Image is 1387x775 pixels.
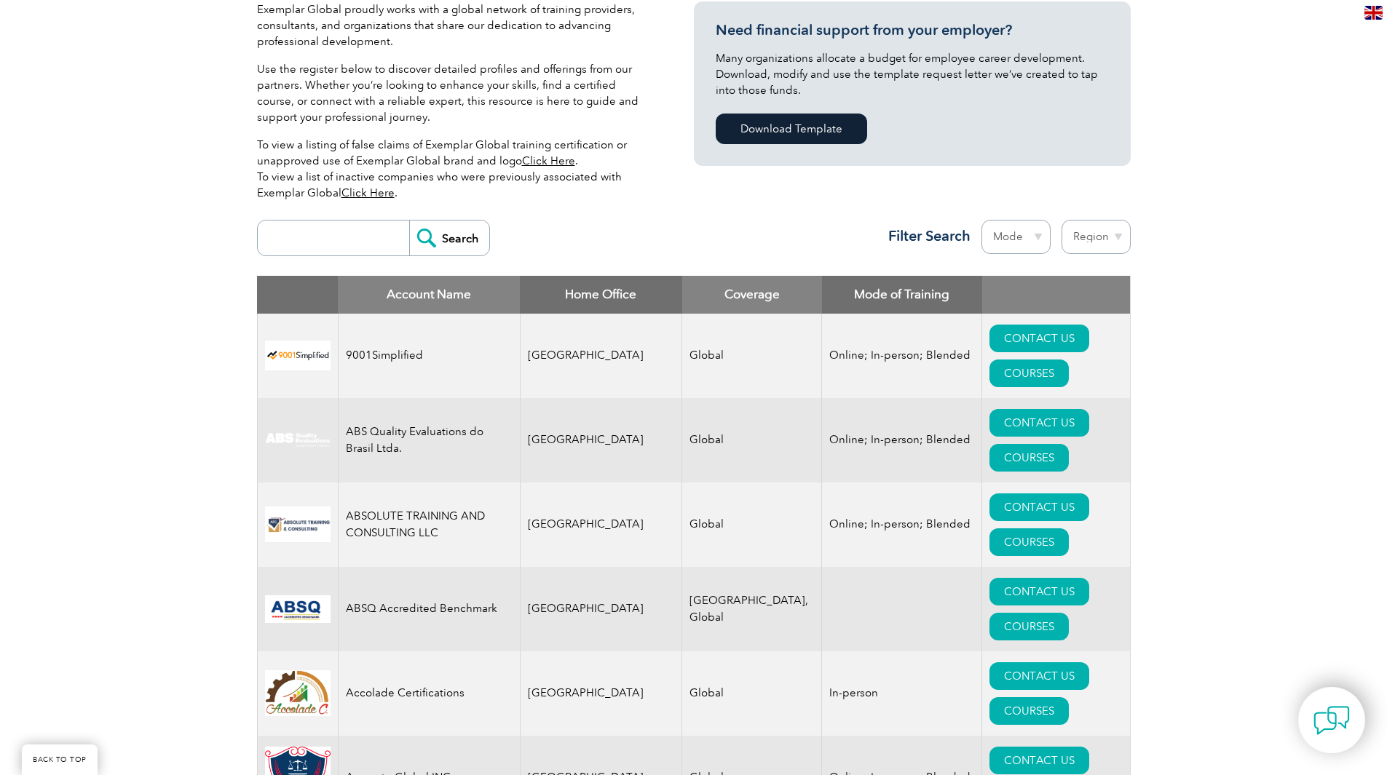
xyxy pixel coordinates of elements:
a: COURSES [989,697,1069,725]
td: Online; In-person; Blended [822,482,982,567]
td: [GEOGRAPHIC_DATA] [520,398,682,482]
a: CONTACT US [989,325,1089,352]
a: BACK TO TOP [22,744,98,775]
a: Click Here [522,154,575,167]
td: [GEOGRAPHIC_DATA] [520,567,682,651]
h3: Filter Search [880,227,971,245]
a: COURSES [989,444,1069,472]
td: ABS Quality Evaluations do Brasil Ltda. [338,398,520,482]
a: CONTACT US [989,493,1089,521]
td: Accolade Certifications [338,651,520,736]
img: 37c9c059-616f-eb11-a812-002248153038-logo.png [265,341,331,370]
a: CONTACT US [989,409,1089,437]
td: [GEOGRAPHIC_DATA], Global [682,567,822,651]
td: Global [682,482,822,567]
td: Online; In-person; Blended [822,398,982,482]
td: ABSQ Accredited Benchmark [338,567,520,651]
p: Many organizations allocate a budget for employee career development. Download, modify and use th... [716,50,1109,98]
img: contact-chat.png [1313,702,1350,739]
a: CONTACT US [989,578,1089,605]
a: Download Template [716,114,867,144]
input: Search [409,220,489,255]
p: Exemplar Global proudly works with a global network of training providers, consultants, and organ... [257,1,650,49]
th: Account Name: activate to sort column descending [338,276,520,314]
img: en [1364,6,1383,20]
a: Click Here [341,186,395,199]
img: 16e092f6-eadd-ed11-a7c6-00224814fd52-logo.png [265,506,331,542]
a: COURSES [989,528,1069,556]
th: Coverage: activate to sort column ascending [682,276,822,314]
a: COURSES [989,613,1069,640]
img: 1a94dd1a-69dd-eb11-bacb-002248159486-logo.jpg [265,670,331,716]
td: In-person [822,651,982,736]
th: Home Office: activate to sort column ascending [520,276,682,314]
a: CONTACT US [989,747,1089,774]
td: Global [682,314,822,398]
h3: Need financial support from your employer? [716,21,1109,39]
p: Use the register below to discover detailed profiles and offerings from our partners. Whether you... [257,61,650,125]
a: CONTACT US [989,662,1089,690]
td: [GEOGRAPHIC_DATA] [520,314,682,398]
td: Global [682,398,822,482]
p: To view a listing of false claims of Exemplar Global training certification or unapproved use of ... [257,137,650,201]
td: Global [682,651,822,736]
td: ABSOLUTE TRAINING AND CONSULTING LLC [338,482,520,567]
td: [GEOGRAPHIC_DATA] [520,651,682,736]
td: [GEOGRAPHIC_DATA] [520,482,682,567]
td: Online; In-person; Blended [822,314,982,398]
th: : activate to sort column ascending [982,276,1130,314]
a: COURSES [989,359,1069,387]
td: 9001Simplified [338,314,520,398]
img: c92924ac-d9bc-ea11-a814-000d3a79823d-logo.jpg [265,432,331,448]
img: cc24547b-a6e0-e911-a812-000d3a795b83-logo.png [265,595,331,623]
th: Mode of Training: activate to sort column ascending [822,276,982,314]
